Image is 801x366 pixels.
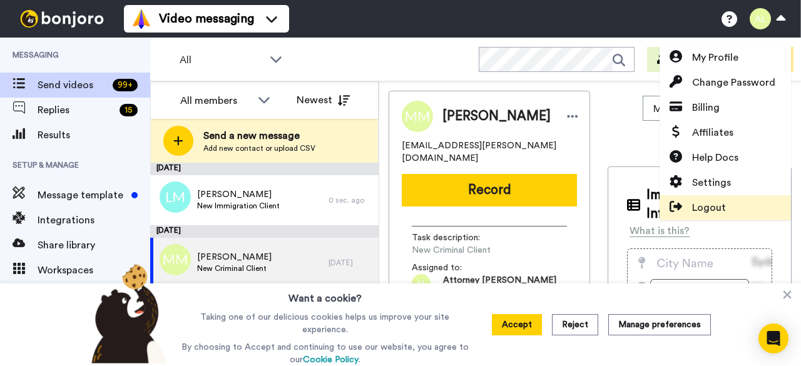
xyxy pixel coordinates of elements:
[660,195,791,220] a: Logout
[647,47,708,72] button: Invite
[329,195,372,205] div: 0 sec. ago
[660,145,791,170] a: Help Docs
[178,311,472,336] p: Taking one of our delicious cookies helps us improve your site experience.
[608,314,711,335] button: Manage preferences
[692,125,733,140] span: Affiliates
[38,103,115,118] span: Replies
[552,314,598,335] button: Reject
[660,70,791,95] a: Change Password
[758,323,788,353] div: Open Intercom Messenger
[412,231,499,244] span: Task description :
[160,181,191,213] img: lm.png
[150,225,379,238] div: [DATE]
[15,10,109,28] img: bj-logo-header-white.svg
[402,101,433,132] img: Image of Maryan Mason
[197,188,280,201] span: [PERSON_NAME]
[131,9,151,29] img: vm-color.svg
[197,201,280,211] span: New Immigration Client
[692,50,738,65] span: My Profile
[203,128,315,143] span: Send a new message
[660,120,791,145] a: Affiliates
[203,143,315,153] span: Add new contact or upload CSV
[692,150,738,165] span: Help Docs
[692,200,726,215] span: Logout
[178,341,472,366] p: By choosing to Accept and continuing to use our website, you agree to our .
[38,188,126,203] span: Message template
[38,213,150,228] span: Integrations
[303,355,359,364] a: Cookie Policy
[197,251,272,263] span: [PERSON_NAME]
[692,100,720,115] span: Billing
[159,10,254,28] span: Video messaging
[38,238,150,253] span: Share library
[120,104,138,116] div: 15
[180,93,252,108] div: All members
[443,274,556,293] span: Attorney [PERSON_NAME]
[38,263,150,278] span: Workspaces
[402,174,577,206] button: Record
[692,75,775,90] span: Change Password
[287,88,359,113] button: Newest
[412,262,499,274] span: Assigned to:
[38,128,150,143] span: Results
[646,186,772,223] span: Imported Customer Info
[412,274,431,293] img: al.png
[692,175,731,190] span: Settings
[660,170,791,195] a: Settings
[492,314,542,335] button: Accept
[653,101,687,116] span: Move
[288,283,362,306] h3: Want a cookie?
[150,163,379,175] div: [DATE]
[660,45,791,70] a: My Profile
[180,53,263,68] span: All
[113,79,138,91] div: 99 +
[329,258,372,268] div: [DATE]
[80,263,173,363] img: bear-with-cookie.png
[412,244,531,257] span: New Criminal Client
[402,140,577,165] span: [EMAIL_ADDRESS][PERSON_NAME][DOMAIN_NAME]
[197,263,272,273] span: New Criminal Client
[630,223,690,238] div: What is this?
[38,78,108,93] span: Send videos
[442,107,551,126] span: [PERSON_NAME]
[160,244,191,275] img: mm.png
[660,95,791,120] a: Billing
